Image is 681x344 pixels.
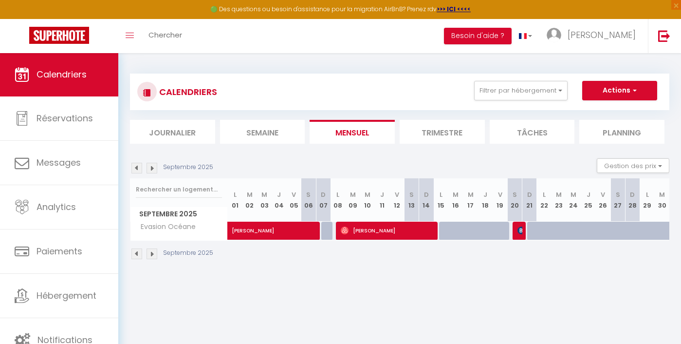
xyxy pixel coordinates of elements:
[163,248,213,258] p: Septembre 2025
[444,28,512,44] button: Besoin d'aide ?
[37,245,82,257] span: Paiements
[517,221,522,240] span: [PERSON_NAME]
[658,30,670,42] img: logout
[601,190,605,199] abbr: V
[610,178,625,222] th: 27
[389,178,404,222] th: 12
[341,221,433,240] span: [PERSON_NAME]
[522,178,537,222] th: 21
[310,120,395,144] li: Mensuel
[257,178,272,222] th: 03
[571,190,576,199] abbr: M
[380,190,384,199] abbr: J
[400,120,485,144] li: Trimestre
[498,190,502,199] abbr: V
[547,28,561,42] img: ...
[336,190,339,199] abbr: L
[405,178,419,222] th: 13
[247,190,253,199] abbr: M
[346,178,360,222] th: 09
[306,190,311,199] abbr: S
[630,190,635,199] abbr: D
[29,27,89,44] img: Super Booking
[483,190,487,199] abbr: J
[659,190,665,199] abbr: M
[130,207,227,221] span: Septembre 2025
[582,81,657,100] button: Actions
[365,190,370,199] abbr: M
[261,190,267,199] abbr: M
[453,190,459,199] abbr: M
[395,190,399,199] abbr: V
[468,190,474,199] abbr: M
[474,81,568,100] button: Filtrer par hébergement
[448,178,463,222] th: 16
[37,156,81,169] span: Messages
[507,178,522,222] th: 20
[655,178,669,222] th: 30
[513,190,517,199] abbr: S
[232,216,366,235] span: [PERSON_NAME]
[625,178,640,222] th: 28
[478,178,493,222] th: 18
[287,178,301,222] th: 05
[242,178,257,222] th: 02
[440,190,442,199] abbr: L
[136,181,222,198] input: Rechercher un logement...
[331,178,345,222] th: 08
[272,178,286,222] th: 04
[292,190,296,199] abbr: V
[228,178,242,222] th: 01
[568,29,636,41] span: [PERSON_NAME]
[597,158,669,173] button: Gestion des prix
[157,81,217,103] h3: CALENDRIERS
[234,190,237,199] abbr: L
[537,178,552,222] th: 22
[596,178,610,222] th: 26
[419,178,434,222] th: 14
[640,178,655,222] th: 29
[37,289,96,302] span: Hébergement
[616,190,620,199] abbr: S
[141,19,189,53] a: Chercher
[375,178,389,222] th: 11
[316,178,331,222] th: 07
[163,163,213,172] p: Septembre 2025
[360,178,375,222] th: 10
[220,120,305,144] li: Semaine
[566,178,581,222] th: 24
[130,120,215,144] li: Journalier
[132,222,198,232] span: Evasion Océane
[527,190,532,199] abbr: D
[579,120,664,144] li: Planning
[228,222,242,240] a: [PERSON_NAME]
[37,68,87,80] span: Calendriers
[552,178,566,222] th: 23
[463,178,478,222] th: 17
[350,190,356,199] abbr: M
[493,178,507,222] th: 19
[301,178,316,222] th: 06
[148,30,182,40] span: Chercher
[37,112,93,124] span: Réservations
[539,19,648,53] a: ... [PERSON_NAME]
[646,190,649,199] abbr: L
[437,5,471,13] a: >>> ICI <<<<
[543,190,546,199] abbr: L
[321,190,326,199] abbr: D
[37,201,76,213] span: Analytics
[490,120,575,144] li: Tâches
[587,190,590,199] abbr: J
[277,190,281,199] abbr: J
[409,190,414,199] abbr: S
[581,178,596,222] th: 25
[556,190,562,199] abbr: M
[434,178,448,222] th: 15
[424,190,429,199] abbr: D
